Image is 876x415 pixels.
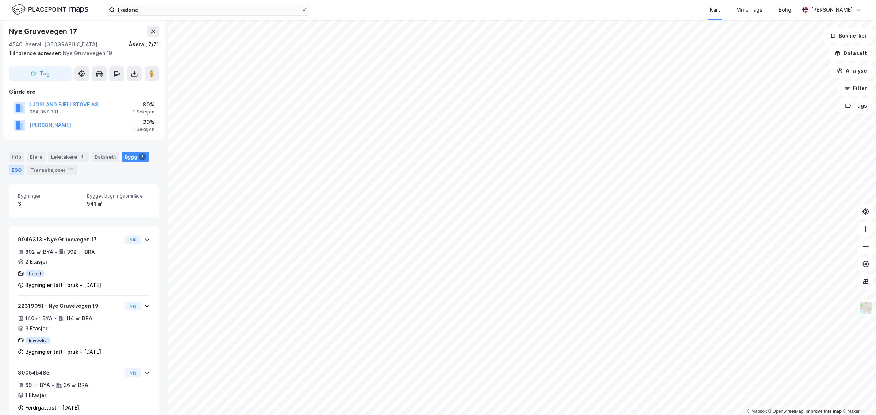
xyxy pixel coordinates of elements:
[831,63,873,78] button: Analyse
[829,46,873,61] button: Datasett
[25,248,53,256] div: 802 ㎡ BYA
[768,409,804,414] a: OpenStreetMap
[9,40,97,49] div: 4540, Åseral, [GEOGRAPHIC_DATA]
[9,165,24,175] div: ESG
[30,109,58,115] div: 984 857 381
[125,368,141,377] button: Vis
[859,301,873,315] img: Z
[125,302,141,310] button: Vis
[133,118,154,127] div: 20%
[25,391,46,400] div: 1 Etasjer
[25,314,53,323] div: 140 ㎡ BYA
[9,49,153,58] div: Nye Gruvevegen 19
[811,5,853,14] div: [PERSON_NAME]
[139,153,146,160] div: 3
[87,193,150,199] span: Bygget bygningsområde
[27,152,45,162] div: Eiere
[9,50,63,56] span: Tilhørende adresser:
[128,40,159,49] div: Åseral, 7/71
[9,88,159,96] div: Gårdeiere
[838,81,873,96] button: Filter
[9,26,78,37] div: Nye Gruvevegen 17
[54,315,57,321] div: •
[133,127,154,132] div: 1 Seksjon
[27,165,77,175] div: Transaksjoner
[839,380,876,415] iframe: Chat Widget
[48,152,89,162] div: Leietakere
[92,152,119,162] div: Datasett
[9,66,72,81] button: Tag
[133,100,154,109] div: 80%
[125,235,141,244] button: Vis
[25,381,50,389] div: 69 ㎡ BYA
[18,235,122,244] div: 9046313 - Nye Gruvevegen 17
[25,281,101,290] div: Bygning er tatt i bruk - [DATE]
[87,199,150,208] div: 541 ㎡
[18,193,81,199] span: Bygninger
[64,381,88,389] div: 36 ㎡ BRA
[736,5,762,14] div: Mine Tags
[25,324,47,333] div: 3 Etasjer
[839,380,876,415] div: Kontrollprogram for chat
[18,368,122,377] div: 300545485
[747,409,767,414] a: Mapbox
[25,403,79,412] div: Ferdigattest - [DATE]
[839,98,873,113] button: Tags
[78,153,86,160] div: 1
[18,199,81,208] div: 3
[18,302,122,310] div: 22319051 - Nye Gruvevegen 19
[67,248,95,256] div: 392 ㎡ BRA
[66,314,92,323] div: 114 ㎡ BRA
[779,5,791,14] div: Bolig
[115,4,301,15] input: Søk på adresse, matrikkel, gårdeiere, leietakere eller personer
[12,3,88,16] img: logo.f888ab2527a4732fd821a326f86c7f29.svg
[824,28,873,43] button: Bokmerker
[51,382,54,388] div: •
[133,109,154,115] div: 1 Seksjon
[806,409,842,414] a: Improve this map
[67,166,74,174] div: 11
[25,348,101,356] div: Bygning er tatt i bruk - [DATE]
[55,249,58,255] div: •
[9,152,24,162] div: Info
[710,5,720,14] div: Kart
[25,257,47,266] div: 2 Etasjer
[122,152,149,162] div: Bygg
